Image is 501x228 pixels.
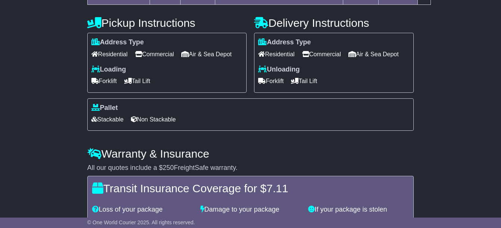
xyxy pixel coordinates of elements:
span: Stackable [91,114,123,125]
span: Commercial [135,48,174,60]
span: 250 [163,164,174,171]
label: Pallet [91,104,118,112]
span: Tail Lift [124,75,150,87]
h4: Pickup Instructions [87,17,247,29]
div: Loss of your package [88,206,197,214]
label: Address Type [258,38,311,47]
span: Non Stackable [131,114,176,125]
span: Residential [258,48,294,60]
span: Residential [91,48,128,60]
span: 7.11 [266,182,288,194]
h4: Warranty & Insurance [87,148,414,160]
label: Loading [91,66,126,74]
label: Address Type [91,38,144,47]
h4: Transit Insurance Coverage for $ [92,182,409,194]
span: © One World Courier 2025. All rights reserved. [87,219,195,225]
div: All our quotes include a $ FreightSafe warranty. [87,164,414,172]
span: Air & Sea Depot [181,48,232,60]
label: Unloading [258,66,300,74]
span: Air & Sea Depot [348,48,399,60]
h4: Delivery Instructions [254,17,414,29]
span: Forklift [91,75,117,87]
span: Tail Lift [291,75,317,87]
span: Commercial [302,48,341,60]
div: If your package is stolen [304,206,413,214]
div: Damage to your package [197,206,305,214]
span: Forklift [258,75,284,87]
